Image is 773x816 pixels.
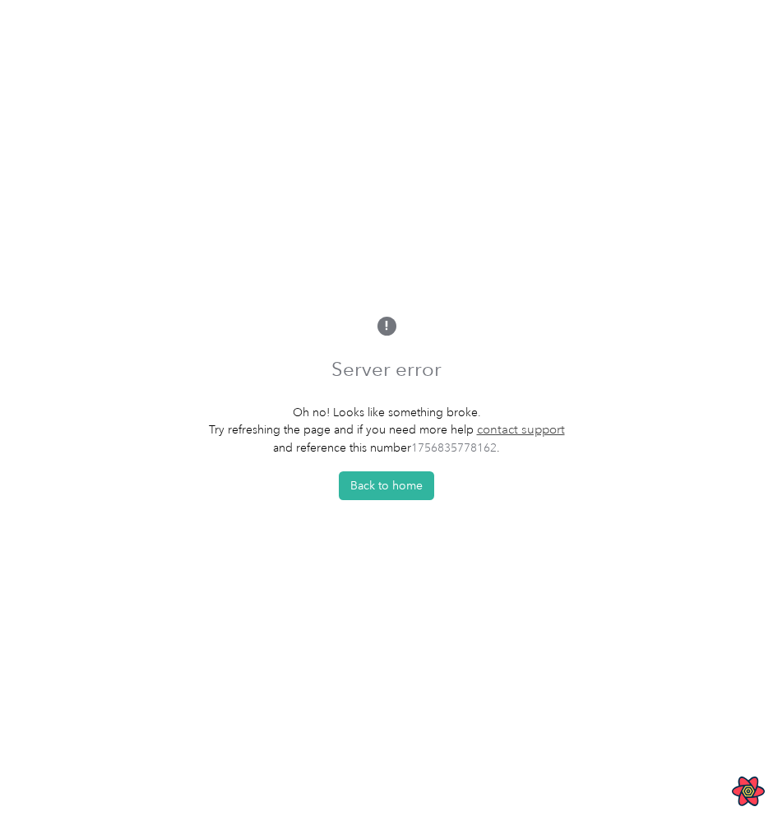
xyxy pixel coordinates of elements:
[732,775,765,808] button: Open React Query Devtools
[209,404,565,421] p: Oh no! Looks like something broke.
[339,471,434,500] button: Back to home
[209,421,565,440] p: Try refreshing the page and if you need more help
[209,439,565,457] p: and reference this number .
[477,422,565,438] a: contact support
[331,350,442,389] h1: Server error
[411,441,497,455] span: 1756835778162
